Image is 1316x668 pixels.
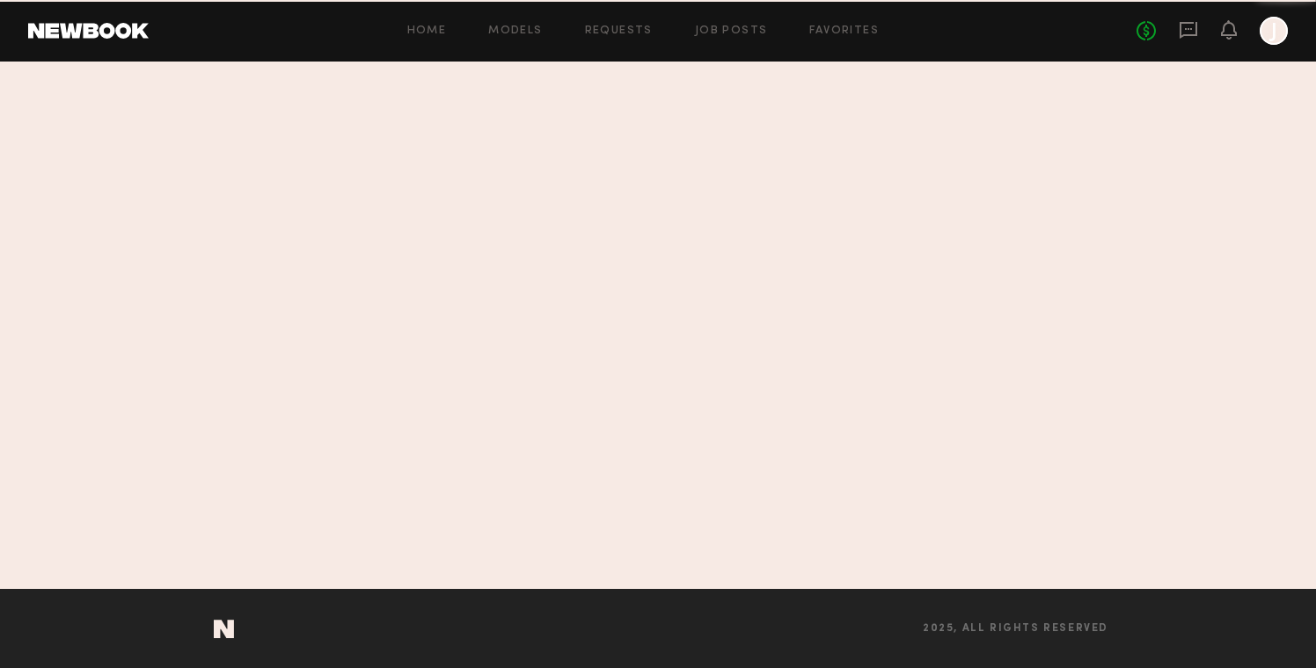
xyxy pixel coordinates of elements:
a: Models [488,25,542,37]
a: Job Posts [695,25,768,37]
a: J [1260,17,1288,45]
a: Home [407,25,447,37]
a: Requests [585,25,653,37]
a: Favorites [809,25,879,37]
span: 2025, all rights reserved [923,623,1108,635]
